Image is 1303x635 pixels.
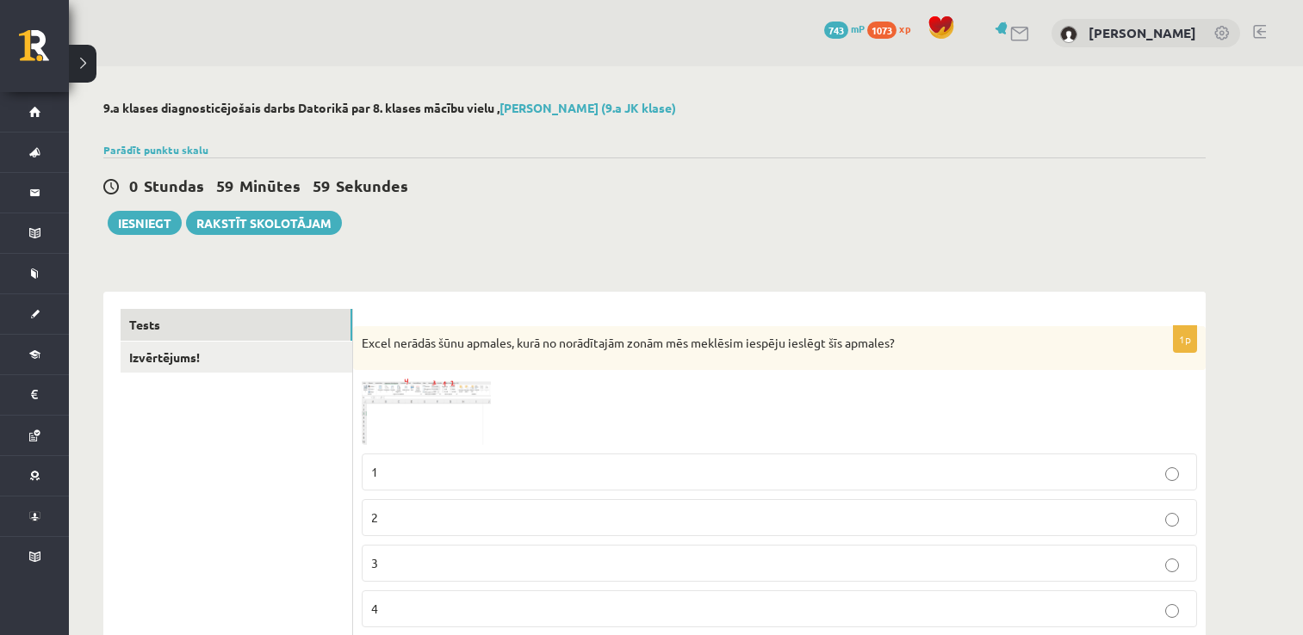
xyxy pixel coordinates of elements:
a: Parādīt punktu skalu [103,143,208,157]
p: 1p [1173,325,1197,353]
a: [PERSON_NAME] [1089,24,1196,41]
span: xp [899,22,910,35]
button: Iesniegt [108,211,182,235]
a: Rakstīt skolotājam [186,211,342,235]
span: 743 [824,22,848,39]
span: 4 [371,601,378,616]
img: Markuss Jahovičs [1060,26,1077,43]
span: 59 [313,176,330,195]
span: 59 [216,176,233,195]
input: 1 [1165,467,1179,481]
input: 2 [1165,513,1179,527]
span: 2 [371,509,378,525]
a: Izvērtējums! [121,342,352,373]
span: 0 [129,176,138,195]
a: 1073 xp [867,22,919,35]
a: Rīgas 1. Tālmācības vidusskola [19,30,69,73]
span: Stundas [144,176,204,195]
p: Excel nerādās šūnu apmales, kurā no norādītajām zonām mēs meklēsim iespēju ieslēgt šīs apmales? [362,335,1111,352]
span: Sekundes [336,176,408,195]
img: 1.png [362,379,491,445]
h2: 9.a klases diagnosticējošais darbs Datorikā par 8. klases mācību vielu , [103,101,1206,115]
span: 1 [371,464,378,479]
a: Tests [121,309,352,341]
a: 743 mP [824,22,865,35]
span: 1073 [867,22,897,39]
input: 3 [1165,558,1179,572]
span: mP [851,22,865,35]
span: Minūtes [239,176,301,195]
a: [PERSON_NAME] (9.a JK klase) [499,100,676,115]
span: 3 [371,555,378,570]
input: 4 [1165,604,1179,618]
